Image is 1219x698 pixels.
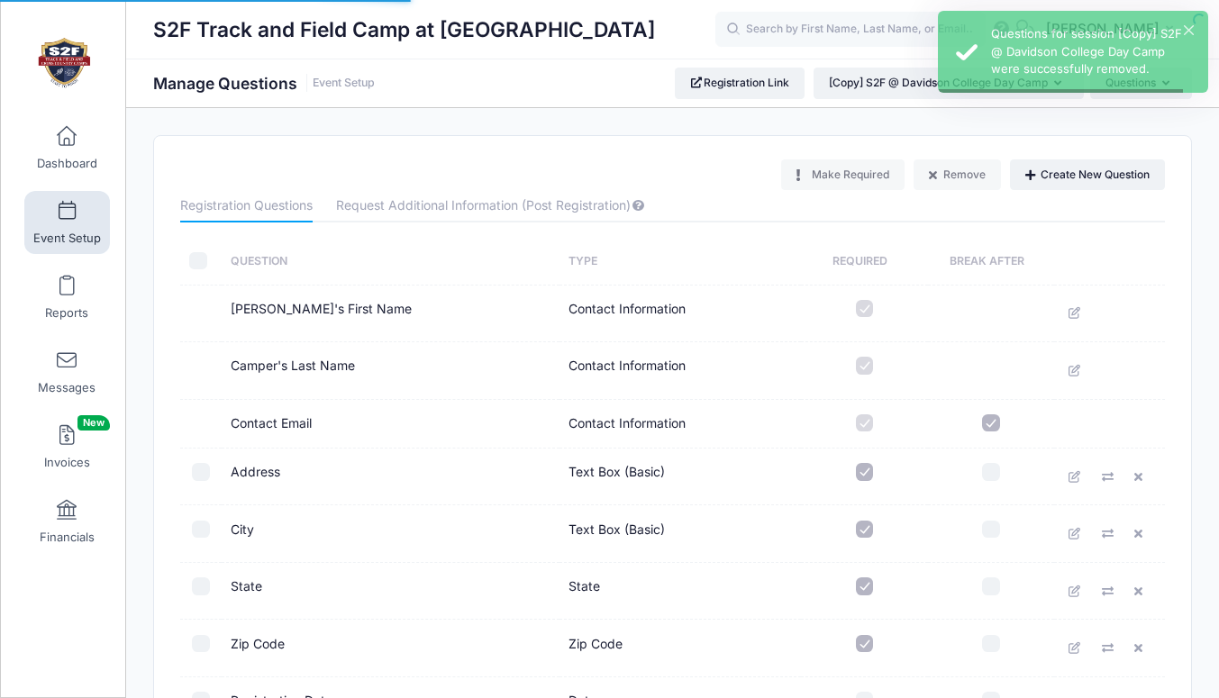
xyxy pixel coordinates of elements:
[559,400,801,449] td: Contact Information
[559,286,801,343] td: Contact Information
[38,380,96,395] span: Messages
[222,286,559,343] td: [PERSON_NAME]'s First Name
[40,530,95,545] span: Financials
[24,191,110,254] a: Event Setup
[829,76,1048,89] span: [Copy] S2F @ Davidson College Day Camp
[222,449,559,506] td: Address
[222,238,559,286] th: Question
[559,563,801,621] td: State
[1184,25,1194,35] button: ×
[1034,9,1192,50] button: [PERSON_NAME]
[814,68,1084,98] button: [Copy] S2F @ Davidson College Day Camp
[45,305,88,321] span: Reports
[222,620,559,677] td: Zip Code
[928,238,1054,286] th: Break After
[559,505,801,563] td: Text Box (Basic)
[77,415,110,431] span: New
[222,505,559,563] td: City
[313,77,375,90] a: Event Setup
[37,156,97,171] span: Dashboard
[24,490,110,553] a: Financials
[153,9,655,50] h1: S2F Track and Field Camp at [GEOGRAPHIC_DATA]
[222,400,559,449] td: Contact Email
[336,190,645,222] a: Request Additional Information (Post Registration)
[222,342,559,400] td: Camper's Last Name
[559,238,801,286] th: Type
[559,342,801,400] td: Contact Information
[222,563,559,621] td: State
[44,455,90,470] span: Invoices
[559,449,801,506] td: Text Box (Basic)
[24,415,110,478] a: InvoicesNew
[801,238,928,286] th: Required
[1010,159,1165,190] button: Create New Question
[180,190,313,222] a: Registration Questions
[24,116,110,179] a: Dashboard
[559,620,801,677] td: Zip Code
[24,340,110,403] a: Messages
[153,74,375,93] h1: Manage Questions
[715,12,986,48] input: Search by First Name, Last Name, or Email...
[991,25,1194,78] div: Questions for session [Copy] S2F @ Davidson College Day Camp were successfully removed.
[24,266,110,329] a: Reports
[31,28,98,95] img: S2F Track and Field Camp at Davidson College
[675,68,805,98] a: Registration Link
[33,231,101,246] span: Event Setup
[1,19,127,104] a: S2F Track and Field Camp at Davidson College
